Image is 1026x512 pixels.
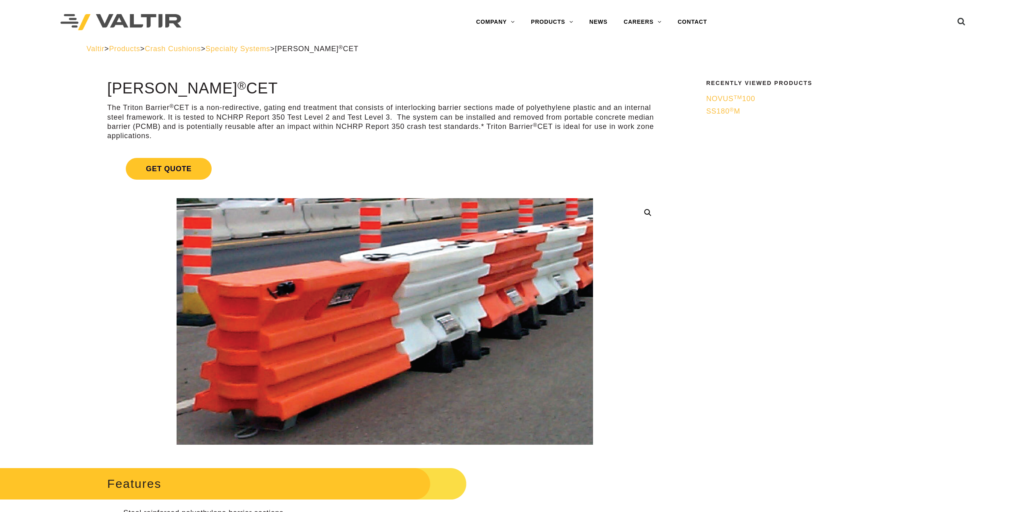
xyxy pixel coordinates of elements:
[145,45,201,53] a: Crash Cushions
[107,103,662,141] p: The Triton Barrier CET is a non-redirective, gating end treatment that consists of interlocking b...
[616,14,670,30] a: CAREERS
[126,158,212,180] span: Get Quote
[706,107,741,115] span: SS180 M
[87,45,104,53] a: Valtir
[670,14,715,30] a: CONTACT
[533,122,537,128] sup: ®
[706,94,934,104] a: NOVUSTM100
[339,44,343,50] sup: ®
[87,44,940,54] div: > > > >
[706,80,934,86] h2: Recently Viewed Products
[730,107,734,113] sup: ®
[107,80,662,97] h1: [PERSON_NAME] CET
[706,107,934,116] a: SS180®M
[275,45,359,53] span: [PERSON_NAME] CET
[206,45,271,53] a: Specialty Systems
[734,94,742,100] sup: TM
[109,45,140,53] a: Products
[581,14,616,30] a: NEWS
[706,95,755,103] span: NOVUS 100
[237,79,246,92] sup: ®
[523,14,581,30] a: PRODUCTS
[107,148,662,189] a: Get Quote
[60,14,181,31] img: Valtir
[170,103,174,109] sup: ®
[468,14,523,30] a: COMPANY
